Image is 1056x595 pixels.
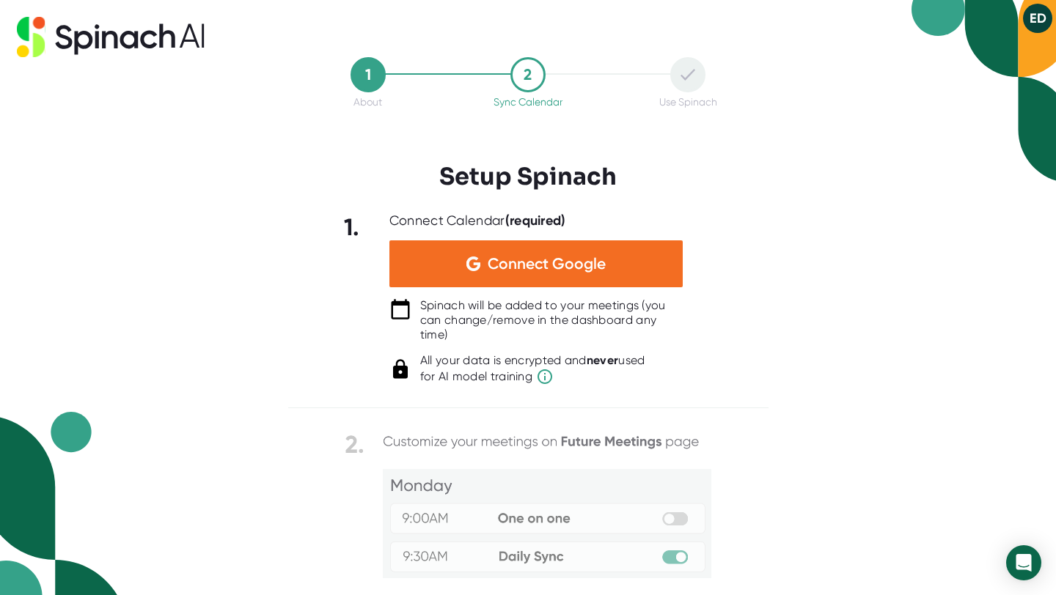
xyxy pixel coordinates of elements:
[494,96,562,108] div: Sync Calendar
[420,353,645,385] div: All your data is encrypted and used
[1006,545,1041,580] div: Open Intercom Messenger
[389,212,566,229] div: Connect Calendar
[587,353,619,367] b: never
[420,298,683,342] div: Spinach will be added to your meetings (you can change/remove in the dashboard any time)
[466,256,480,271] img: Aehbyd4JwY73AAAAAElFTkSuQmCC
[344,213,360,241] b: 1.
[353,96,382,108] div: About
[351,57,386,92] div: 1
[505,212,566,229] b: (required)
[439,163,617,191] h3: Setup Spinach
[659,96,717,108] div: Use Spinach
[510,57,546,92] div: 2
[488,256,606,271] span: Connect Google
[420,368,645,385] span: for AI model training
[1023,4,1052,33] button: ED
